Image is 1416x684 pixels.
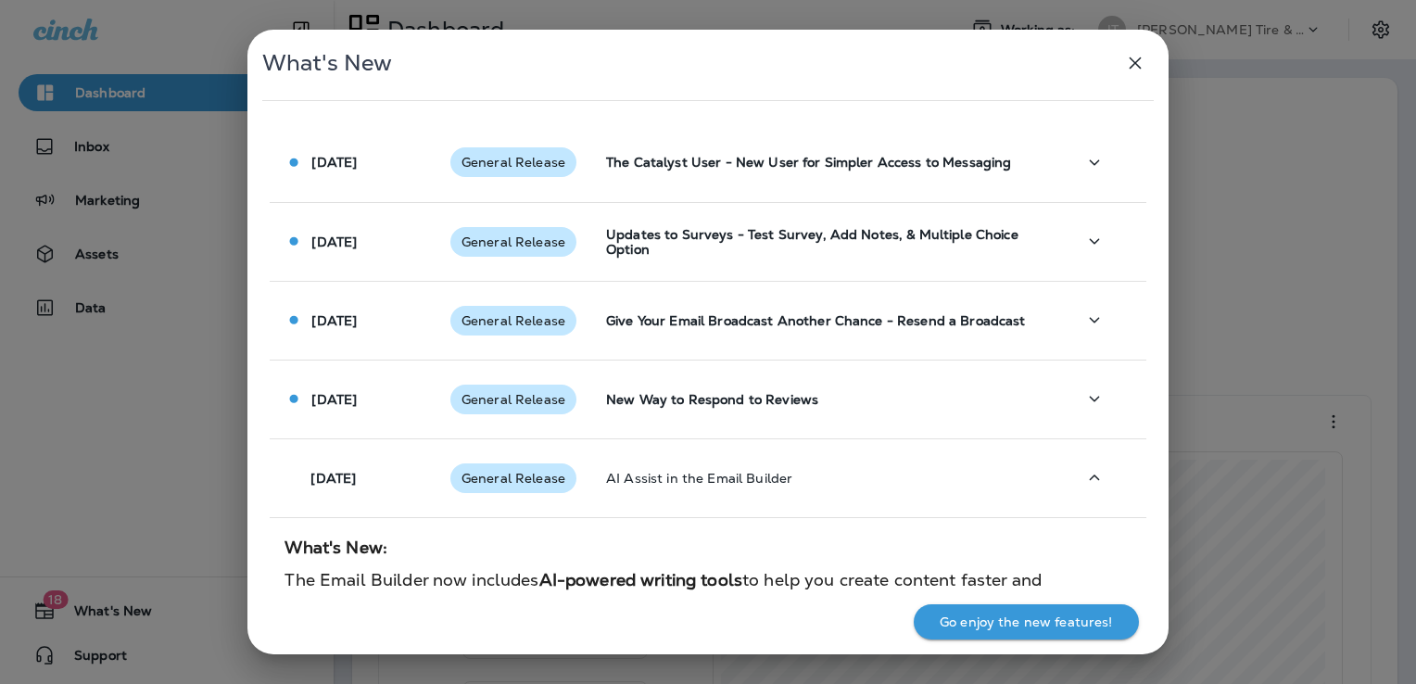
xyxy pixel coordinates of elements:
[450,313,576,328] span: General Release
[311,155,357,170] p: [DATE]
[310,471,356,486] p: [DATE]
[311,313,357,328] p: [DATE]
[606,155,1046,170] p: The Catalyst User - New User for Simpler Access to Messaging
[539,569,742,590] strong: AI-powered writing tools
[606,227,1046,257] p: Updates to Surveys - Test Survey, Add Notes, & Multiple Choice Option
[284,569,538,590] span: The Email Builder now includes
[311,234,357,249] p: [DATE]
[450,392,576,407] span: General Release
[914,604,1139,640] button: Go enjoy the new features!
[940,614,1113,629] p: Go enjoy the new features!
[450,471,576,486] span: General Release
[606,313,1046,328] p: Give Your Email Broadcast Another Chance - Resend a Broadcast
[311,392,357,407] p: [DATE]
[606,392,1046,407] p: New Way to Respond to Reviews
[450,234,576,249] span: General Release
[284,537,387,558] strong: What's New:
[262,49,392,77] span: What's New
[450,155,576,170] span: General Release
[606,471,1046,486] p: AI Assist in the Email Builder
